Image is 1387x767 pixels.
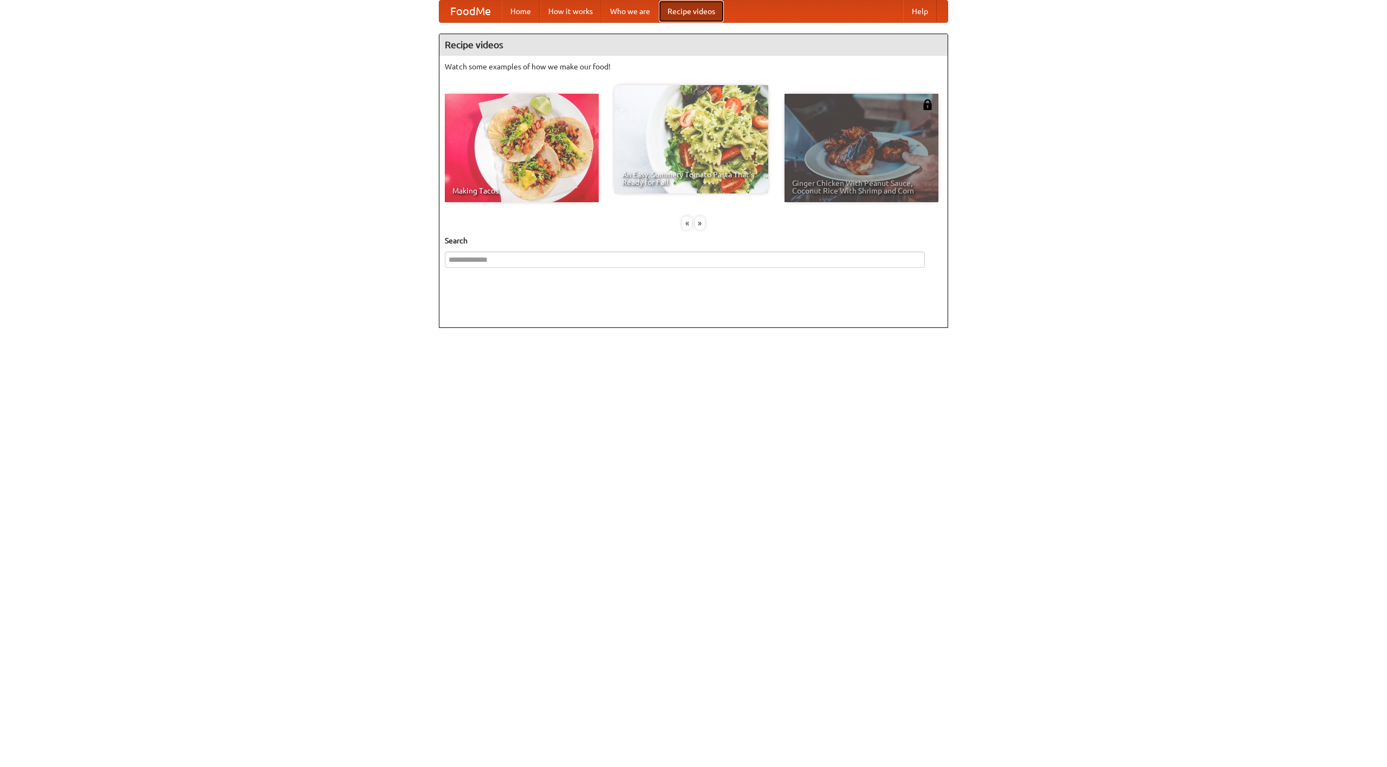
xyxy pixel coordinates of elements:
span: Making Tacos [452,187,591,195]
h5: Search [445,235,942,246]
a: Making Tacos [445,94,599,202]
a: An Easy, Summery Tomato Pasta That's Ready for Fall [614,85,768,194]
img: 483408.png [922,99,933,110]
a: Help [903,1,937,22]
div: » [695,216,705,230]
span: An Easy, Summery Tomato Pasta That's Ready for Fall [622,171,761,186]
a: FoodMe [439,1,502,22]
p: Watch some examples of how we make our food! [445,61,942,72]
a: How it works [540,1,601,22]
a: Who we are [601,1,659,22]
a: Home [502,1,540,22]
a: Recipe videos [659,1,724,22]
h4: Recipe videos [439,34,948,56]
div: « [682,216,692,230]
